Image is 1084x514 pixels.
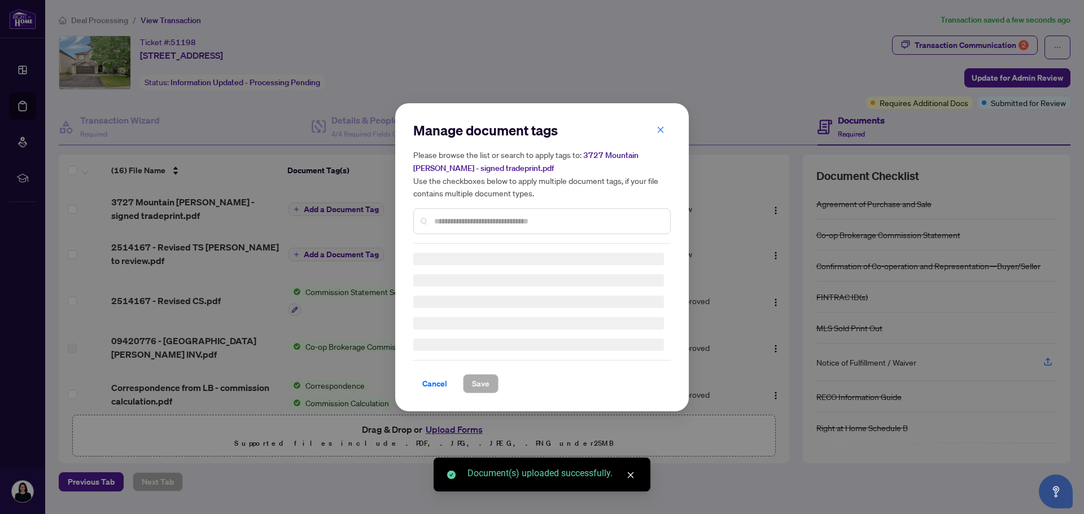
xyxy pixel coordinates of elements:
div: Document(s) uploaded successfully. [467,467,637,480]
h2: Manage document tags [413,121,671,139]
button: Save [463,374,499,393]
span: close [657,125,665,133]
button: Cancel [413,374,456,393]
span: Cancel [422,375,447,393]
h5: Please browse the list or search to apply tags to: Use the checkboxes below to apply multiple doc... [413,148,671,199]
span: 3727 Mountain [PERSON_NAME] - signed tradeprint.pdf [413,150,639,173]
a: Close [624,469,637,481]
span: close [627,471,635,479]
span: check-circle [447,471,456,479]
button: Open asap [1039,475,1073,508]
